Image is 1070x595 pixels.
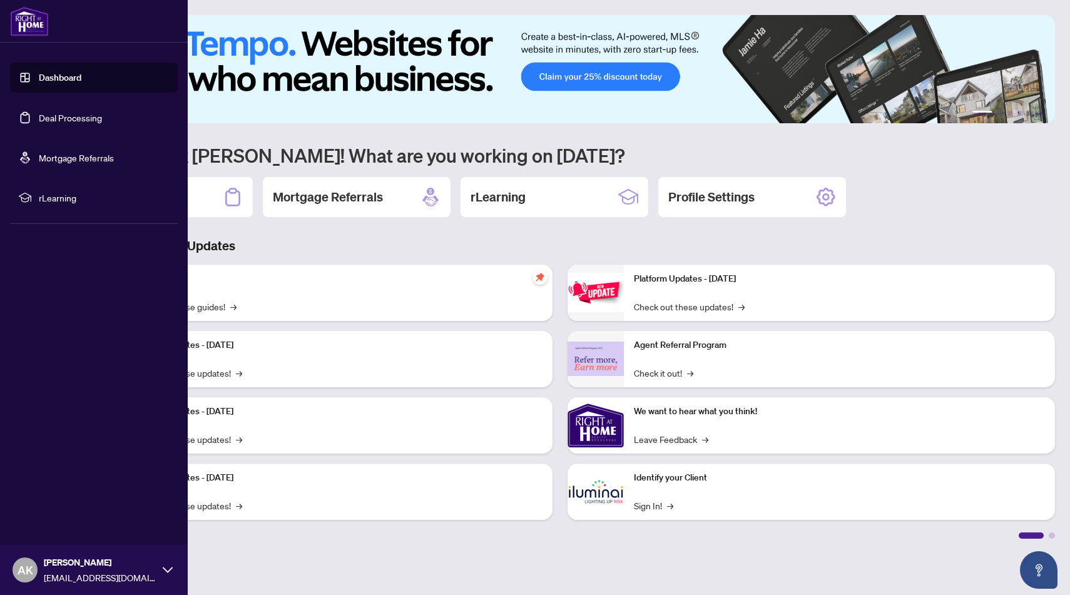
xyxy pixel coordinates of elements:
[634,432,708,446] a: Leave Feedback→
[273,188,383,206] h2: Mortgage Referrals
[131,471,543,485] p: Platform Updates - [DATE]
[236,366,242,380] span: →
[131,272,543,286] p: Self-Help
[65,143,1055,167] h1: Welcome back [PERSON_NAME]! What are you working on [DATE]?
[667,499,673,512] span: →
[634,405,1045,419] p: We want to hear what you think!
[44,571,156,584] span: [EMAIL_ADDRESS][DOMAIN_NAME]
[568,273,624,312] img: Platform Updates - June 23, 2025
[1020,551,1057,589] button: Open asap
[568,342,624,376] img: Agent Referral Program
[1027,111,1032,116] button: 5
[236,499,242,512] span: →
[230,300,237,313] span: →
[1007,111,1012,116] button: 3
[39,191,169,205] span: rLearning
[65,15,1055,123] img: Slide 0
[634,499,673,512] a: Sign In!→
[532,270,548,285] span: pushpin
[702,432,708,446] span: →
[568,464,624,520] img: Identify your Client
[18,561,33,579] span: AK
[471,188,526,206] h2: rLearning
[131,338,543,352] p: Platform Updates - [DATE]
[39,152,114,163] a: Mortgage Referrals
[236,432,242,446] span: →
[687,366,693,380] span: →
[634,338,1045,352] p: Agent Referral Program
[10,6,49,36] img: logo
[1037,111,1042,116] button: 6
[44,556,156,569] span: [PERSON_NAME]
[1017,111,1022,116] button: 4
[668,188,755,206] h2: Profile Settings
[738,300,745,313] span: →
[997,111,1002,116] button: 2
[634,366,693,380] a: Check it out!→
[634,471,1045,485] p: Identify your Client
[65,237,1055,255] h3: Brokerage & Industry Updates
[568,397,624,454] img: We want to hear what you think!
[131,405,543,419] p: Platform Updates - [DATE]
[634,300,745,313] a: Check out these updates!→
[634,272,1045,286] p: Platform Updates - [DATE]
[39,112,102,123] a: Deal Processing
[972,111,992,116] button: 1
[39,72,81,83] a: Dashboard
